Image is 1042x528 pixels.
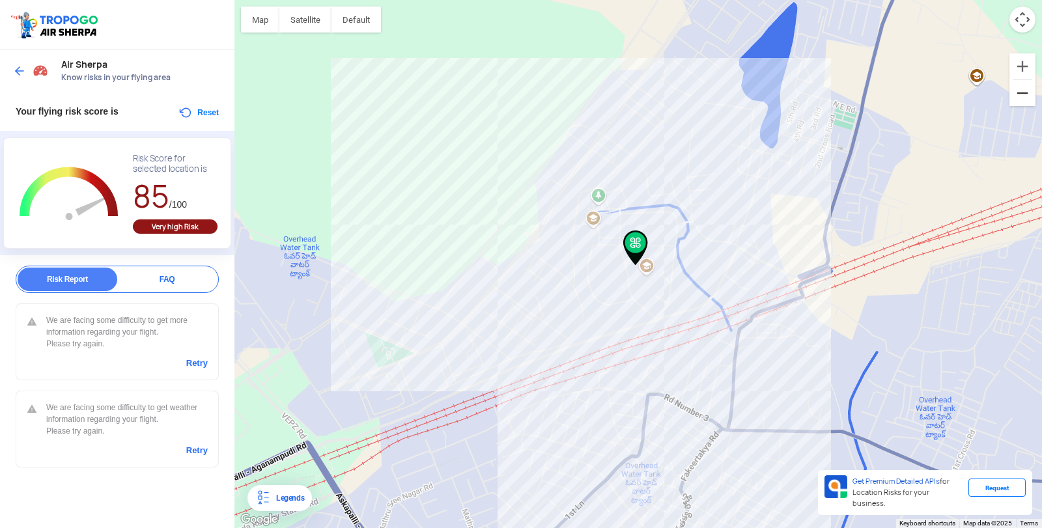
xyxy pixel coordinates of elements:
span: /100 [169,199,187,210]
img: Risk Scores [33,63,48,78]
div: FAQ [117,268,217,291]
button: Show satellite imagery [279,7,331,33]
button: Map camera controls [1009,7,1035,33]
span: Get Premium Detailed APIs [852,477,940,486]
g: Chart [14,154,124,235]
img: Legends [255,490,271,506]
button: Show street map [241,7,279,33]
a: Terms [1020,520,1038,527]
div: for Location Risks for your business. [847,475,968,510]
div: Risk Score for selected location is [133,154,218,174]
button: Zoom in [1009,53,1035,79]
div: We are facing some difficulty to get weather information regarding your flight. Please try again. [46,402,208,437]
img: Premium APIs [824,475,847,498]
img: ic-caution-gray.png [27,316,37,327]
span: Air Sherpa [61,59,221,70]
a: Open this area in Google Maps (opens a new window) [238,511,281,528]
span: Map data ©2025 [963,520,1012,527]
a: Retry [186,445,208,456]
a: Retry [186,357,208,369]
div: Very high Risk [133,219,218,234]
span: 85 [133,176,169,217]
img: ic_arrow_back_blue.svg [13,64,26,77]
button: Reset [178,105,219,120]
button: Keyboard shortcuts [899,519,955,528]
img: ic_tgdronemaps.svg [10,10,102,40]
div: Legends [271,490,304,506]
div: Risk Report [18,268,117,291]
span: Know risks in your flying area [61,72,221,83]
span: Your flying risk score is [16,106,119,117]
img: ic-caution-gray.png [27,404,37,414]
button: Zoom out [1009,80,1035,106]
div: Request [968,479,1026,497]
img: Google [238,511,281,528]
div: We are facing some difficulty to get more information regarding your flight. Please try again. [46,314,208,350]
